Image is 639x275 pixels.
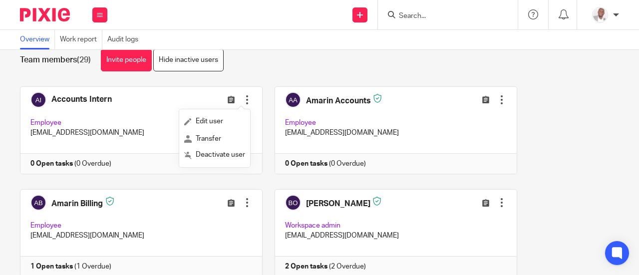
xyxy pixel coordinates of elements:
[20,55,91,65] h1: Team members
[153,49,224,71] a: Hide inactive users
[592,7,608,23] img: Paul%20S%20-%20Picture.png
[107,30,143,49] a: Audit logs
[77,56,91,64] span: (29)
[196,151,245,158] span: Deactivate user
[184,114,245,129] a: Edit user
[101,49,152,71] a: Invite people
[20,30,55,49] a: Overview
[184,132,245,147] a: Transfer
[60,30,102,49] a: Work report
[20,8,70,21] img: Pixie
[398,12,488,21] input: Search
[184,149,245,162] button: Deactivate user
[196,135,221,142] span: Transfer
[196,118,223,125] span: Edit user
